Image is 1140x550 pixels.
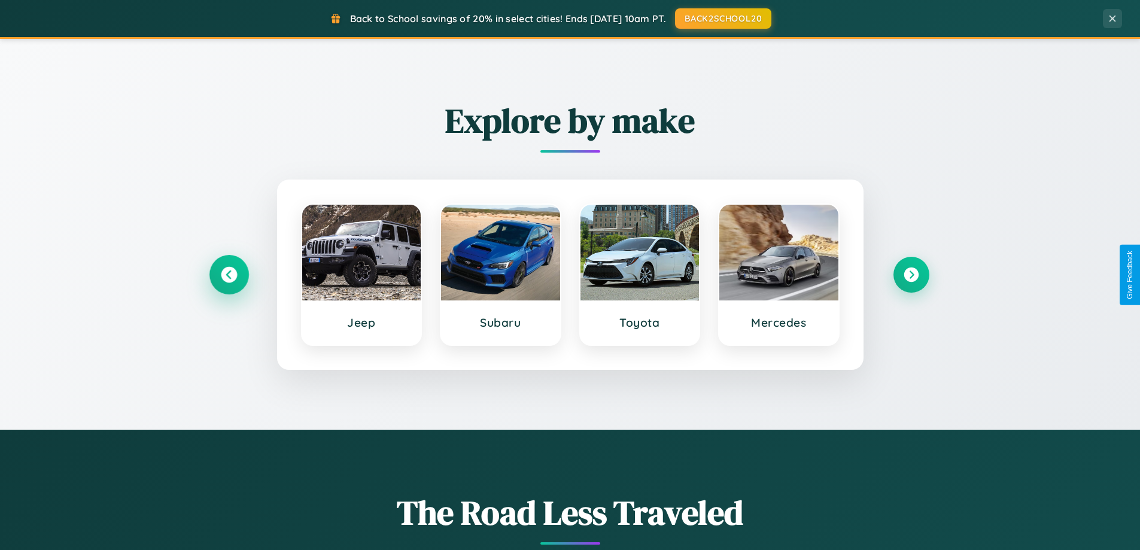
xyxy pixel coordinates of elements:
[1126,251,1134,299] div: Give Feedback
[453,315,548,330] h3: Subaru
[731,315,826,330] h3: Mercedes
[350,13,666,25] span: Back to School savings of 20% in select cities! Ends [DATE] 10am PT.
[592,315,688,330] h3: Toyota
[675,8,771,29] button: BACK2SCHOOL20
[314,315,409,330] h3: Jeep
[211,490,929,536] h1: The Road Less Traveled
[211,98,929,144] h2: Explore by make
